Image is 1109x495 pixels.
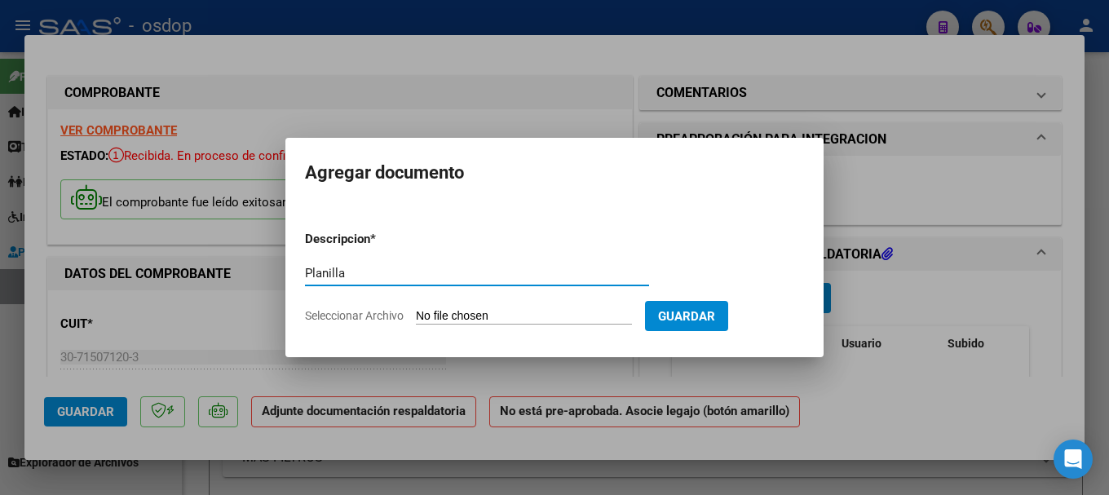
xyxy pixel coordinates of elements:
span: Seleccionar Archivo [305,309,404,322]
p: Descripcion [305,230,455,249]
div: Open Intercom Messenger [1054,440,1093,479]
span: Guardar [658,309,715,324]
button: Guardar [645,301,728,331]
h2: Agregar documento [305,157,804,188]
